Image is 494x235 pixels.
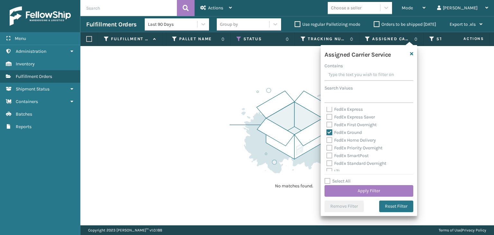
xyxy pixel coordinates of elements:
span: Export to .xls [450,22,476,27]
div: Choose a seller [331,5,361,11]
span: Containers [16,99,38,104]
label: Status [243,36,282,42]
label: Search Values [325,85,353,91]
label: FedEx First Overnight [326,122,377,127]
span: Administration [16,49,46,54]
label: FedEx Express [326,107,363,112]
img: logo [10,6,71,26]
label: FedEx Ground [326,130,362,135]
label: FedEx Express Saver [326,114,375,120]
div: Group by [220,21,238,28]
label: FedEx SmartPost [326,153,369,158]
label: Select All [325,178,351,184]
span: Reports [16,124,32,129]
label: FedEx Home Delivery [326,137,376,143]
input: Type the text you wish to filter on [325,69,413,81]
span: Batches [16,111,32,117]
div: Last 90 Days [148,21,198,28]
a: Privacy Policy [462,228,486,232]
button: Remove Filter [325,201,364,212]
button: Reset Filter [379,201,413,212]
label: Use regular Palletizing mode [295,22,360,27]
label: LTL [326,168,341,174]
span: Mode [402,5,413,11]
p: Copyright 2023 [PERSON_NAME]™ v 1.0.188 [88,225,162,235]
a: Terms of Use [439,228,461,232]
label: Orders to be shipped [DATE] [374,22,436,27]
span: Menu [15,36,26,41]
label: FedEx Standard Overnight [326,161,386,166]
button: Apply Filter [325,185,413,197]
label: Pallet Name [179,36,218,42]
label: Assigned Carrier Service [372,36,411,42]
label: FedEx Priority Overnight [326,145,382,151]
label: Tracking Number [308,36,347,42]
label: Contains [325,62,343,69]
label: Fulfillment Order Id [111,36,150,42]
span: Actions [443,33,488,44]
span: Inventory [16,61,35,67]
h3: Fulfillment Orders [86,21,136,28]
label: State [436,36,475,42]
span: Actions [208,5,223,11]
div: | [439,225,486,235]
span: Shipment Status [16,86,50,92]
h4: Assigned Carrier Service [325,49,391,59]
span: Fulfillment Orders [16,74,52,79]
